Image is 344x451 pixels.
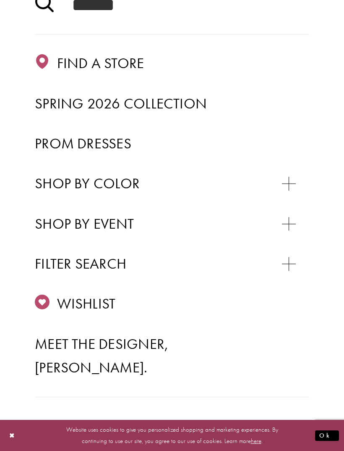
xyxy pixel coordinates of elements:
[35,92,309,116] a: Spring 2026 Collection
[35,132,309,156] a: Prom Dresses
[35,52,309,75] a: Find a store
[35,134,131,153] span: Prom Dresses
[35,94,207,113] span: Spring 2026 Collection
[35,335,169,377] span: Meet the designer, [PERSON_NAME].
[57,294,116,313] span: Wishlist
[35,292,309,316] a: Wishlist
[251,437,261,445] a: here
[60,424,284,447] p: Website uses cookies to give you personalized shopping and marketing experiences. By continuing t...
[35,332,309,380] a: Meet the designer, [PERSON_NAME].
[315,430,339,441] button: Submit Dialog
[5,428,19,443] button: Close Dialog
[57,54,144,72] span: Find a store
